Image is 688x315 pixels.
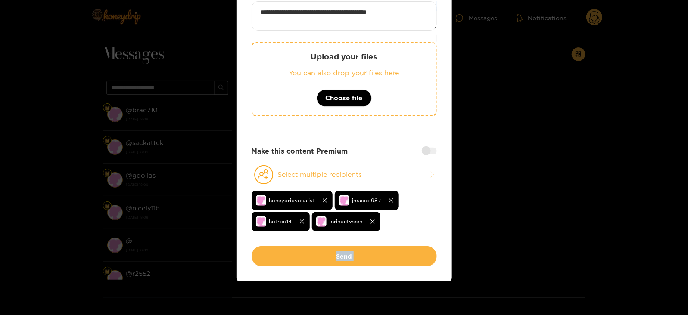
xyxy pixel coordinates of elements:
[270,68,419,78] p: You can also drop your files here
[326,93,363,103] span: Choose file
[317,90,372,107] button: Choose file
[339,195,349,206] img: no-avatar.png
[316,216,327,227] img: no-avatar.png
[269,216,292,226] span: hotrod14
[352,195,381,205] span: jmacdo987
[270,52,419,62] p: Upload your files
[256,195,266,206] img: no-avatar.png
[269,195,315,205] span: honeydripvocalist
[256,216,266,227] img: no-avatar.png
[252,246,437,266] button: Send
[330,216,363,226] span: mrinbetween
[252,146,348,156] strong: Make this content Premium
[252,165,437,185] button: Select multiple recipients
